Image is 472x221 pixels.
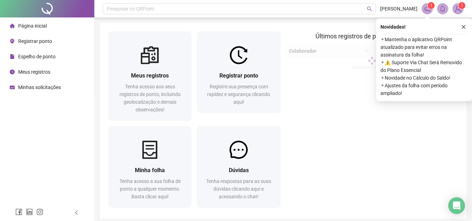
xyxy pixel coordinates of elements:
span: Tenha acesso a sua folha de ponto a qualquer momento. Basta clicar aqui! [119,178,181,199]
span: Minha folha [135,167,165,174]
span: Últimos registros de ponto sincronizados [315,32,428,40]
span: Registre sua presença com rapidez e segurança clicando aqui! [207,84,270,105]
img: 84436 [453,3,463,14]
span: Minhas solicitações [18,84,61,90]
span: Espelho de ponto [18,54,56,59]
span: Tenha respostas para as suas dúvidas clicando aqui e acessando o chat! [206,178,271,199]
sup: Atualize o seu contato no menu Meus Dados [458,2,465,9]
span: instagram [36,208,43,215]
sup: 1 [428,2,435,9]
span: Registrar ponto [18,38,52,44]
span: Dúvidas [229,167,249,174]
span: home [10,23,15,28]
span: [PERSON_NAME] [380,5,417,13]
a: Registrar pontoRegistre sua presença com rapidez e segurança clicando aqui! [197,31,280,113]
span: bell [440,6,446,12]
span: facebook [15,208,22,215]
a: Meus registrosTenha acesso aos seus registros de ponto, incluindo geolocalização e demais observa... [108,31,191,120]
span: left [74,210,79,215]
span: notification [424,6,430,12]
span: Novidades ! [380,23,406,31]
span: environment [10,39,15,44]
span: 1 [461,3,463,8]
span: linkedin [26,208,33,215]
span: Página inicial [18,23,47,29]
span: ⚬ Mantenha o aplicativo QRPoint atualizado para evitar erros na assinatura da folha! [380,36,468,59]
span: Meus registros [131,72,169,79]
span: 1 [430,3,433,8]
a: Minha folhaTenha acesso a sua folha de ponto a qualquer momento. Basta clicar aqui! [108,126,191,207]
span: clock-circle [10,69,15,74]
span: ⚬ ⚠️ Suporte Via Chat Será Removido do Plano Essencial [380,59,468,74]
span: ⚬ Novidade no Cálculo do Saldo! [380,74,468,82]
span: Meus registros [18,69,50,75]
span: file [10,54,15,59]
span: Tenha acesso aos seus registros de ponto, incluindo geolocalização e demais observações! [119,84,181,112]
div: Open Intercom Messenger [448,197,465,214]
span: search [367,6,372,12]
span: close [461,24,466,29]
span: Registrar ponto [219,72,258,79]
a: DúvidasTenha respostas para as suas dúvidas clicando aqui e acessando o chat! [197,126,280,207]
span: schedule [10,85,15,90]
span: ⚬ Ajustes da folha com período ampliado! [380,82,468,97]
